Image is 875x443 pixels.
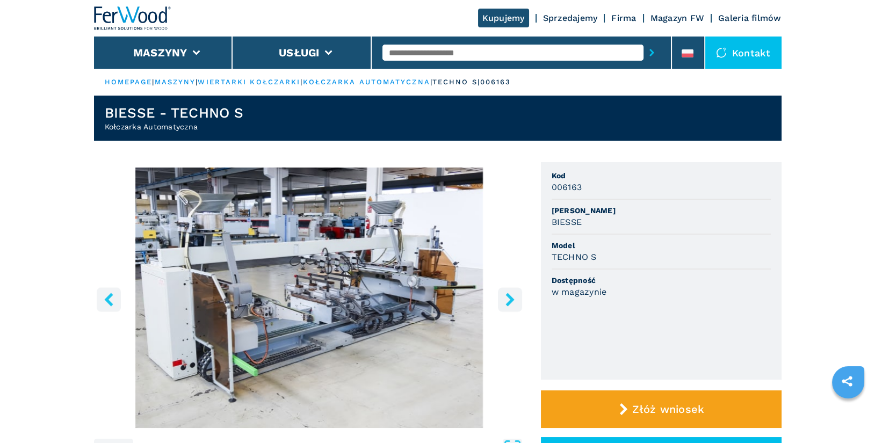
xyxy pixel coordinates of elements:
[552,170,771,181] span: Kod
[430,78,432,86] span: |
[303,78,430,86] a: kołczarka automatyczna
[97,287,121,311] button: left-button
[105,121,243,132] h2: Kołczarka Automatyczna
[105,78,153,86] a: HOMEPAGE
[552,205,771,216] span: [PERSON_NAME]
[632,403,704,416] span: Złóż wniosek
[705,37,782,69] div: Kontakt
[155,78,196,86] a: maszyny
[541,390,782,428] button: Złóż wniosek
[650,13,705,23] a: Magazyn FW
[643,40,660,65] button: submit-button
[498,287,522,311] button: right-button
[552,240,771,251] span: Model
[552,251,597,263] h3: TECHNO S
[552,216,582,228] h3: BIESSE
[94,6,171,30] img: Ferwood
[300,78,302,86] span: |
[716,47,727,58] img: Kontakt
[94,168,525,428] div: Go to Slide 5
[133,46,187,59] button: Maszyny
[432,77,480,87] p: techno s |
[552,181,582,193] h3: 006163
[478,9,529,27] a: Kupujemy
[196,78,198,86] span: |
[552,275,771,286] span: Dostępność
[480,77,511,87] p: 006163
[198,78,300,86] a: wiertarki kołczarki
[94,168,525,428] img: Kołczarka Automatyczna BIESSE TECHNO S
[543,13,598,23] a: Sprzedajemy
[552,286,607,298] h3: w magazynie
[834,368,860,395] a: sharethis
[279,46,320,59] button: Usługi
[152,78,154,86] span: |
[611,13,636,23] a: Firma
[829,395,867,435] iframe: Chat
[105,104,243,121] h1: BIESSE - TECHNO S
[718,13,782,23] a: Galeria filmów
